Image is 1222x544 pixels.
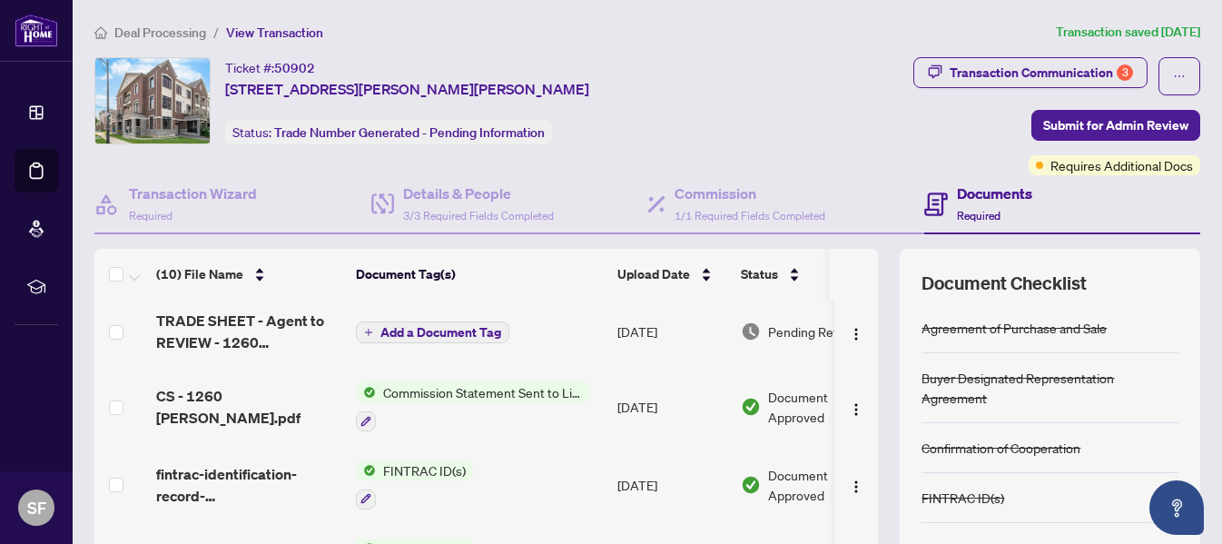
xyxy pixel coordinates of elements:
img: logo [15,14,58,47]
div: Agreement of Purchase and Sale [921,318,1107,338]
span: TRADE SHEET - Agent to REVIEW - 1260 [PERSON_NAME].pdf [156,310,341,353]
img: Status Icon [356,382,376,402]
button: Add a Document Tag [356,321,509,343]
th: Document Tag(s) [349,249,610,300]
span: Document Approved [768,387,881,427]
span: Status [741,264,778,284]
div: Status: [225,120,552,144]
div: Transaction Communication [950,58,1133,87]
td: [DATE] [610,368,734,446]
span: View Transaction [226,25,323,41]
th: (10) File Name [149,249,349,300]
span: Document Approved [768,465,881,505]
span: Submit for Admin Review [1043,111,1188,140]
h4: Details & People [403,183,554,204]
img: Logo [849,402,863,417]
article: Transaction saved [DATE] [1056,22,1200,43]
h4: Transaction Wizard [129,183,257,204]
li: / [213,22,219,43]
span: Add a Document Tag [380,326,501,339]
span: CS - 1260 [PERSON_NAME].pdf [156,385,341,429]
span: FINTRAC ID(s) [376,460,473,480]
span: Upload Date [617,264,690,284]
div: Buyer Designated Representation Agreement [921,368,1178,408]
img: Document Status [741,321,761,341]
img: Status Icon [356,460,376,480]
span: plus [364,328,373,337]
div: Ticket #: [225,57,315,78]
td: [DATE] [610,295,734,368]
img: Document Status [741,397,761,417]
span: Commission Statement Sent to Listing Brokerage [376,382,591,402]
div: 3 [1117,64,1133,81]
img: IMG-W12329692_1.jpg [95,58,210,143]
span: SF [27,495,46,520]
span: Trade Number Generated - Pending Information [274,124,545,141]
span: Deal Processing [114,25,206,41]
h4: Commission [675,183,825,204]
td: [DATE] [610,446,734,524]
button: Logo [842,470,871,499]
span: fintrac-identification-record-[PERSON_NAME].pdf [156,463,341,507]
span: Pending Review [768,321,859,341]
img: Logo [849,480,863,494]
button: Add a Document Tag [356,321,509,344]
button: Submit for Admin Review [1031,110,1200,141]
button: Open asap [1149,480,1204,535]
h4: Documents [957,183,1032,204]
div: Confirmation of Cooperation [921,438,1080,458]
span: 50902 [274,60,315,76]
span: (10) File Name [156,264,243,284]
button: Status IconCommission Statement Sent to Listing Brokerage [356,382,591,431]
span: Requires Additional Docs [1050,155,1193,175]
div: FINTRAC ID(s) [921,488,1004,508]
span: Required [957,209,1000,223]
span: ellipsis [1173,70,1186,83]
span: 3/3 Required Fields Completed [403,209,554,223]
img: Document Status [741,475,761,495]
th: Status [734,249,888,300]
span: home [94,26,107,39]
img: Logo [849,327,863,341]
button: Logo [842,317,871,346]
button: Transaction Communication3 [913,57,1148,88]
button: Logo [842,392,871,421]
span: Required [129,209,172,223]
span: Document Checklist [921,271,1087,296]
th: Upload Date [610,249,734,300]
span: [STREET_ADDRESS][PERSON_NAME][PERSON_NAME] [225,78,589,100]
button: Status IconFINTRAC ID(s) [356,460,473,509]
span: 1/1 Required Fields Completed [675,209,825,223]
